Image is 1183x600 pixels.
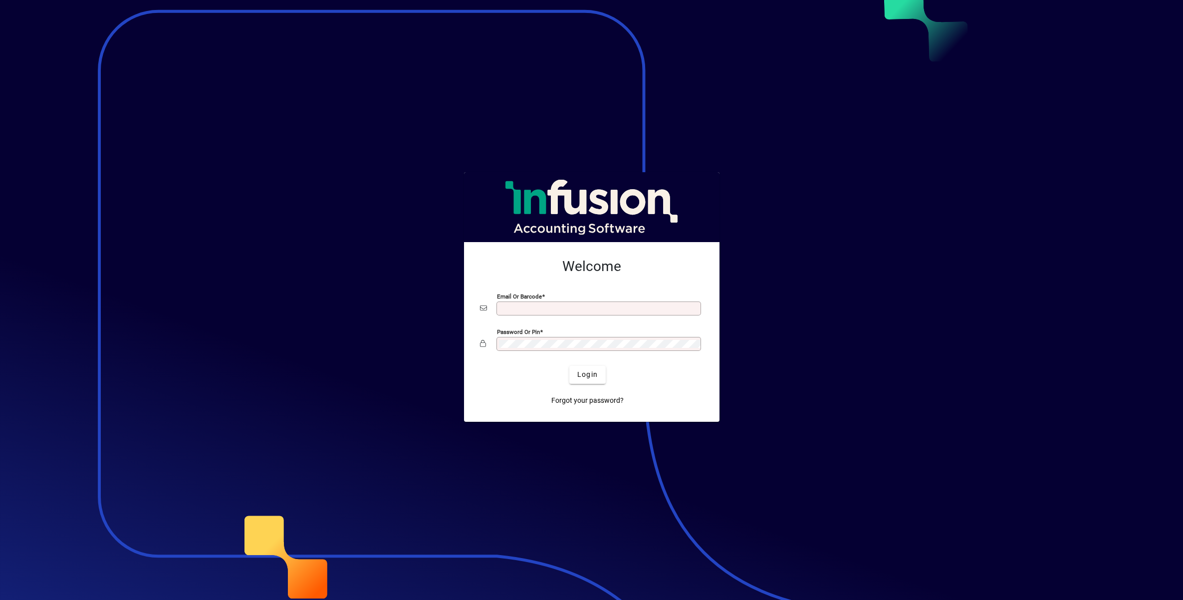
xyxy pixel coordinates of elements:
mat-label: Password or Pin [497,328,540,335]
button: Login [569,366,606,384]
span: Forgot your password? [551,395,624,406]
h2: Welcome [480,258,704,275]
span: Login [577,369,598,380]
mat-label: Email or Barcode [497,293,542,300]
a: Forgot your password? [547,392,628,410]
